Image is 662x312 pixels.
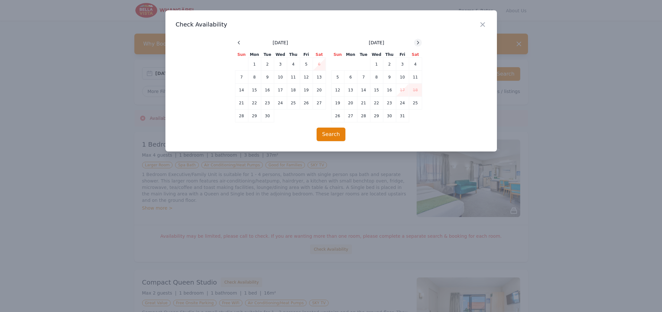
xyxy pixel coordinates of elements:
[313,71,326,84] td: 13
[383,97,396,109] td: 23
[331,109,344,122] td: 26
[317,128,345,141] button: Search
[370,84,383,97] td: 15
[313,58,326,71] td: 6
[344,97,357,109] td: 20
[383,109,396,122] td: 30
[274,84,287,97] td: 17
[357,71,370,84] td: 7
[409,84,422,97] td: 18
[313,84,326,97] td: 20
[344,71,357,84] td: 6
[357,52,370,58] th: Tue
[287,52,300,58] th: Thu
[261,109,274,122] td: 30
[383,84,396,97] td: 16
[274,52,287,58] th: Wed
[248,52,261,58] th: Mon
[344,52,357,58] th: Mon
[409,71,422,84] td: 11
[409,52,422,58] th: Sat
[261,84,274,97] td: 16
[248,84,261,97] td: 15
[331,52,344,58] th: Sun
[261,71,274,84] td: 9
[274,58,287,71] td: 3
[300,71,313,84] td: 12
[261,52,274,58] th: Tue
[344,109,357,122] td: 27
[370,97,383,109] td: 22
[370,71,383,84] td: 8
[370,58,383,71] td: 1
[274,97,287,109] td: 24
[396,71,409,84] td: 10
[248,58,261,71] td: 1
[331,97,344,109] td: 19
[235,84,248,97] td: 14
[396,58,409,71] td: 3
[383,52,396,58] th: Thu
[273,39,288,46] span: [DATE]
[396,97,409,109] td: 24
[235,109,248,122] td: 28
[248,109,261,122] td: 29
[383,71,396,84] td: 9
[300,52,313,58] th: Fri
[331,71,344,84] td: 5
[287,97,300,109] td: 25
[369,39,384,46] span: [DATE]
[176,21,487,28] h3: Check Availability
[287,84,300,97] td: 18
[383,58,396,71] td: 2
[344,84,357,97] td: 13
[357,84,370,97] td: 14
[357,109,370,122] td: 28
[396,109,409,122] td: 31
[409,97,422,109] td: 25
[396,84,409,97] td: 17
[235,52,248,58] th: Sun
[396,52,409,58] th: Fri
[235,71,248,84] td: 7
[261,97,274,109] td: 23
[261,58,274,71] td: 2
[300,84,313,97] td: 19
[370,52,383,58] th: Wed
[357,97,370,109] td: 21
[313,52,326,58] th: Sat
[409,58,422,71] td: 4
[331,84,344,97] td: 12
[287,71,300,84] td: 11
[313,97,326,109] td: 27
[370,109,383,122] td: 29
[235,97,248,109] td: 21
[248,71,261,84] td: 8
[300,97,313,109] td: 26
[274,71,287,84] td: 10
[300,58,313,71] td: 5
[287,58,300,71] td: 4
[248,97,261,109] td: 22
